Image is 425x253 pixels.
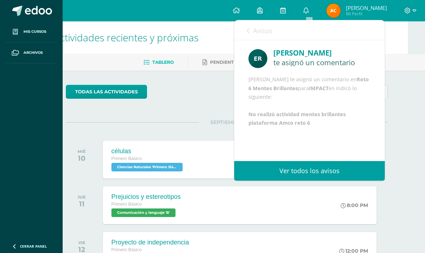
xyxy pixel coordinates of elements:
[199,119,255,125] span: SEPTIEMBRE
[111,247,142,252] span: Primero Básico
[6,42,57,63] a: Archivos
[111,239,189,246] div: Proyecto de independencia
[111,202,142,207] span: Primero Básico
[152,60,174,65] span: Tablero
[54,31,199,44] span: Actividades recientes y próximas
[248,49,267,68] img: 43406b00e4edbe00e0fe2658b7eb63de.png
[111,193,181,201] div: Prejuicios y estereotipos
[66,85,147,99] a: todas las Actividades
[111,148,184,155] div: células
[326,4,341,18] img: 85d55787d8ca7c7ba4da5f9be61f6ecb.png
[78,200,86,208] div: 11
[248,75,371,128] div: [PERSON_NAME] te asignó un comentario en para en indicó lo siguiente:
[210,60,271,65] span: Pendientes de entrega
[248,111,346,126] b: No realizó actividad mentes brillantes plataforma Amco reto 6
[111,208,175,217] span: Comunicación y lenguaje 'B'
[273,58,371,66] div: te asignó un comentario
[111,156,142,161] span: Primero Básico
[309,85,329,92] b: IMPACT
[248,76,369,91] b: Reto 6 Mentes Brillantes
[253,26,272,35] span: Avisos
[78,154,86,162] div: 10
[346,4,387,11] span: [PERSON_NAME]
[23,29,46,35] span: Mis cursos
[234,161,385,181] a: Ver todos los avisos
[273,47,371,58] div: [PERSON_NAME]
[23,50,43,56] span: Archivos
[78,195,86,200] div: JUE
[111,163,183,171] span: Ciencias Naturales 'Primero Básico B'
[78,149,86,154] div: MIÉ
[20,244,47,249] span: Cerrar panel
[346,11,387,17] span: Mi Perfil
[78,240,85,245] div: VIE
[203,57,271,68] a: Pendientes de entrega
[6,21,57,42] a: Mis cursos
[143,57,174,68] a: Tablero
[341,202,368,208] div: 8:00 PM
